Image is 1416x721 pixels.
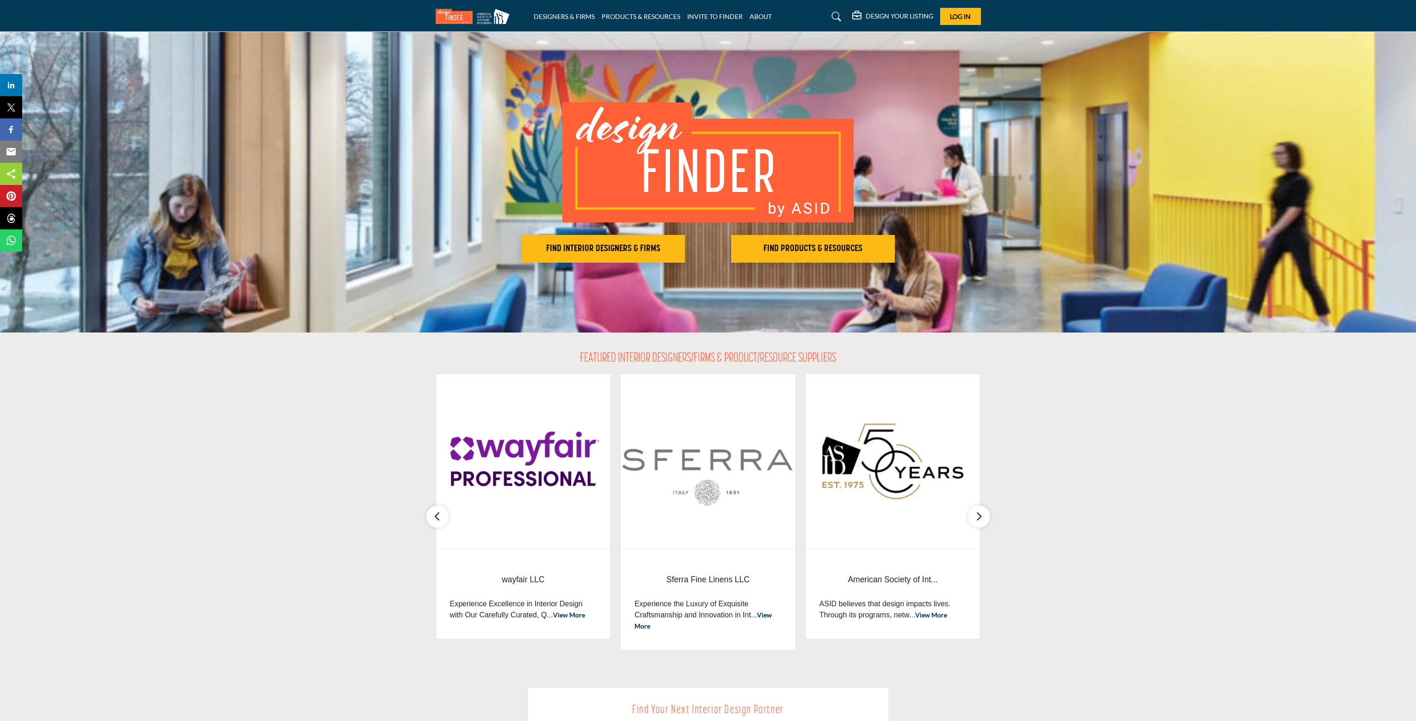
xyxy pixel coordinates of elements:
[866,12,933,20] h5: DESIGN YOUR LISTING
[819,567,967,592] a: American Society of Int...
[553,611,585,619] a: View More
[549,702,868,719] h2: Find Your Next Interior Design Partner
[580,351,836,367] h2: FEATURED INTERIOR DESIGNERS/FIRMS & PRODUCT/RESOURCE SUPPLIERS
[602,12,680,20] a: PRODUCTS & RESOURCES
[806,374,980,548] img: American Society of Interior Designers
[436,9,514,24] img: Site Logo
[915,611,947,619] a: View More
[521,235,685,263] button: FIND INTERIOR DESIGNERS & FIRMS
[852,11,933,22] div: DESIGN YOUR LISTING
[634,598,782,632] p: Experience the Luxury of Exquisite Craftsmanship and Innovation in Int...
[634,611,772,630] a: View More
[940,8,981,25] button: Log In
[819,567,967,592] span: American Society of Interior Designers
[450,598,597,621] p: Experience Excellence in Interior Design with Our Carefully Curated, Q...
[634,573,782,585] span: Sferra Fine Linens LLC
[731,235,895,263] button: FIND PRODUCTS & RESOURCES
[524,243,682,254] h2: FIND INTERIOR DESIGNERS & FIRMS
[562,102,854,222] img: image
[750,12,772,20] a: ABOUT
[450,573,597,585] span: wayfair LLC
[450,567,597,592] a: wayfair LLC
[621,374,795,548] img: Sferra Fine Linens LLC
[823,9,847,24] a: Search
[819,573,967,585] span: American Society of Int...
[634,567,782,592] a: Sferra Fine Linens LLC
[436,374,611,548] img: wayfair LLC
[950,12,971,20] span: Log In
[819,598,967,621] p: ASID believes that design impacts lives. Through its programs, netw...
[734,243,892,254] h2: FIND PRODUCTS & RESOURCES
[687,12,743,20] a: INVITE TO FINDER
[534,12,595,20] a: DESIGNERS & FIRMS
